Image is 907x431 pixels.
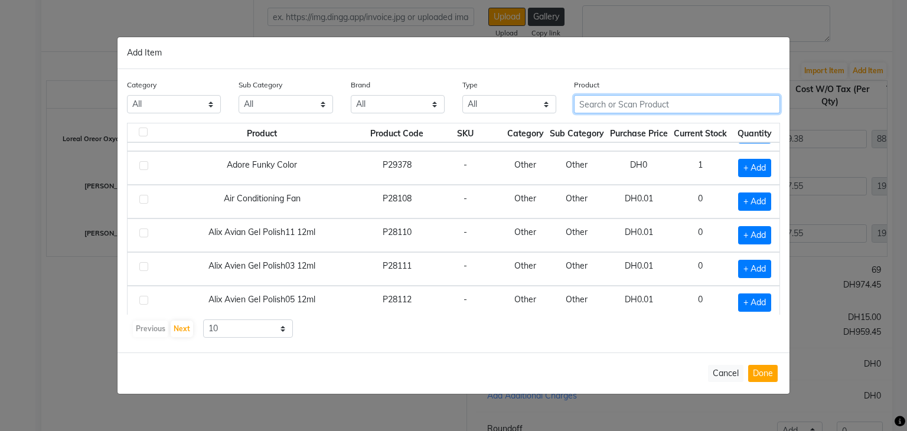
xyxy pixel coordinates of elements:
td: DH0 [607,151,671,185]
label: Category [127,80,156,90]
td: 1 [671,151,730,185]
td: 0 [671,286,730,319]
td: Alix Avien Gel Polish05 12ml [157,286,367,319]
td: Air Conditioning Fan [157,185,367,218]
td: Other [504,151,547,185]
th: Product Code [367,123,426,143]
td: Other [547,151,607,185]
span: + Add [738,159,771,177]
td: - [426,151,504,185]
th: Product [157,123,367,143]
td: P28110 [367,218,426,252]
td: Other [547,218,607,252]
span: + Add [738,260,771,278]
td: Alix Avian Gel Polish11 12ml [157,218,367,252]
input: Search or Scan Product [574,95,780,113]
td: 0 [671,218,730,252]
td: P29378 [367,151,426,185]
div: Add Item [118,37,789,69]
td: DH0.01 [607,185,671,218]
th: SKU [426,123,504,143]
button: Next [171,321,193,337]
td: P28111 [367,252,426,286]
td: Other [547,252,607,286]
span: + Add [738,226,771,244]
td: - [426,185,504,218]
label: Brand [351,80,370,90]
td: Other [504,286,547,319]
td: DH0.01 [607,218,671,252]
td: - [426,218,504,252]
button: Done [748,365,778,382]
span: Purchase Price [610,128,668,139]
td: Other [504,252,547,286]
th: Current Stock [671,123,730,143]
button: Cancel [708,365,743,382]
td: Other [504,218,547,252]
label: Sub Category [239,80,282,90]
td: 0 [671,252,730,286]
span: + Add [738,192,771,211]
th: Category [504,123,547,143]
th: Quantity [730,123,779,143]
td: DH0.01 [607,286,671,319]
td: - [426,286,504,319]
td: Other [504,185,547,218]
td: P28112 [367,286,426,319]
td: DH0.01 [607,252,671,286]
td: Other [547,286,607,319]
td: - [426,252,504,286]
td: 0 [671,185,730,218]
th: Sub Category [547,123,607,143]
td: Other [547,185,607,218]
span: + Add [738,293,771,312]
td: Alix Avien Gel Polish03 12ml [157,252,367,286]
td: Adore Funky Color [157,151,367,185]
label: Type [462,80,478,90]
label: Product [574,80,599,90]
td: P28108 [367,185,426,218]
